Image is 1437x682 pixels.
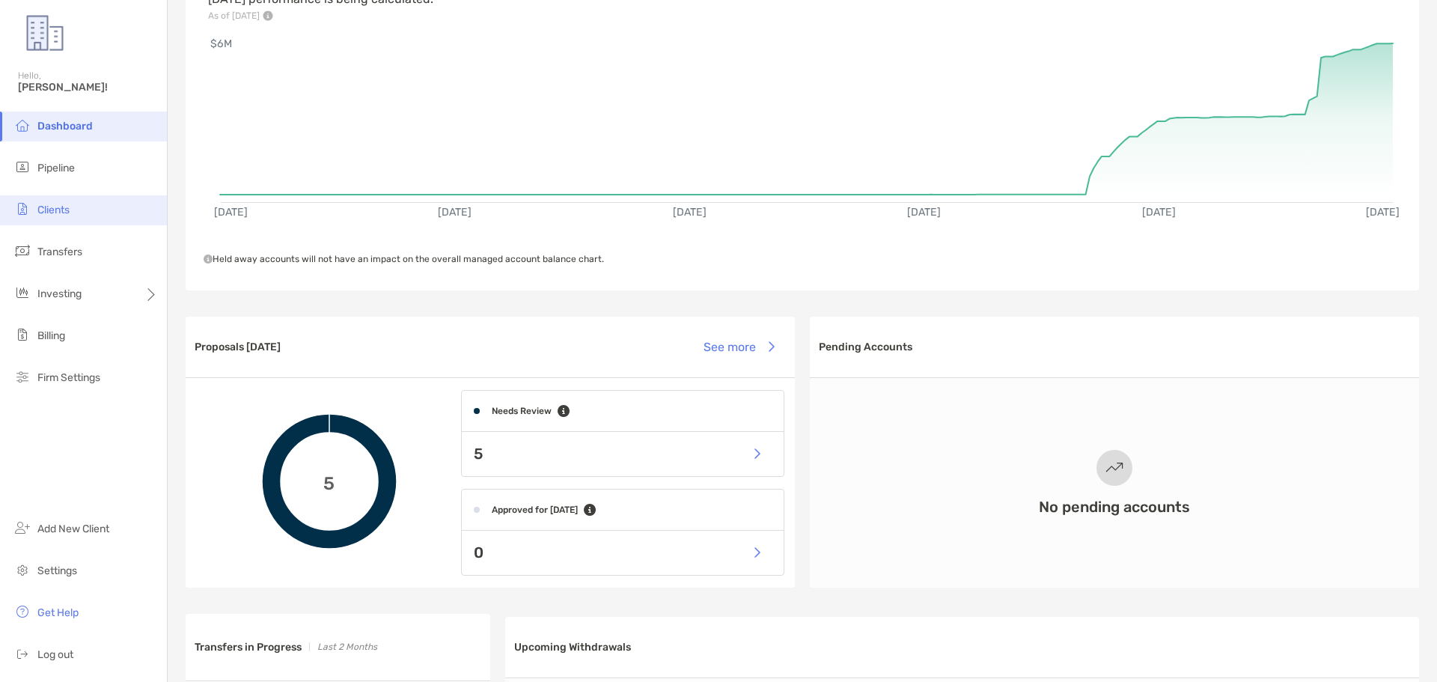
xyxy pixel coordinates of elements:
span: Log out [37,648,73,661]
img: add_new_client icon [13,519,31,537]
span: Investing [37,287,82,300]
button: See more [692,330,786,363]
span: Settings [37,564,77,577]
span: [PERSON_NAME]! [18,81,158,94]
h3: No pending accounts [1039,498,1190,516]
img: dashboard icon [13,116,31,134]
span: Clients [37,204,70,216]
p: Last 2 Months [317,638,377,657]
text: [DATE] [673,206,707,219]
text: [DATE] [214,206,248,219]
h3: Transfers in Progress [195,641,302,654]
p: As of [DATE] [208,10,433,21]
span: Add New Client [37,523,109,535]
img: transfers icon [13,242,31,260]
h3: Pending Accounts [819,341,912,353]
text: [DATE] [438,206,472,219]
img: settings icon [13,561,31,579]
img: pipeline icon [13,158,31,176]
span: Dashboard [37,120,93,133]
h4: Needs Review [492,406,552,416]
p: 0 [474,544,483,562]
text: $6M [210,37,232,50]
img: clients icon [13,200,31,218]
span: Pipeline [37,162,75,174]
text: [DATE] [1142,206,1176,219]
p: 5 [474,445,483,463]
h3: Upcoming Withdrawals [514,641,631,654]
h3: Proposals [DATE] [195,341,281,353]
img: logout icon [13,645,31,663]
img: Zoe Logo [18,6,72,60]
img: Performance Info [263,10,273,21]
span: Firm Settings [37,371,100,384]
img: billing icon [13,326,31,344]
span: Billing [37,329,65,342]
text: [DATE] [1366,206,1400,219]
text: [DATE] [907,206,941,219]
span: Held away accounts will not have an impact on the overall managed account balance chart. [204,254,604,264]
img: firm-settings icon [13,368,31,386]
img: get-help icon [13,603,31,621]
span: 5 [323,471,335,493]
span: Transfers [37,246,82,258]
h4: Approved for [DATE] [492,505,578,515]
span: Get Help [37,606,79,619]
img: investing icon [13,284,31,302]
